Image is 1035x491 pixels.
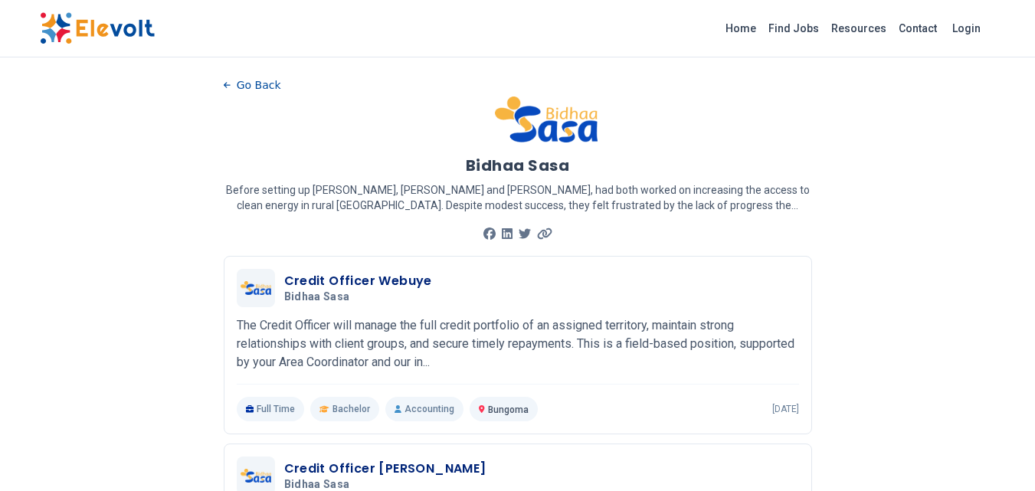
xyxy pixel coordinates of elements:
[284,290,350,304] span: Bidhaa Sasa
[332,403,370,415] span: Bachelor
[241,469,271,483] img: Bidhaa Sasa
[772,403,799,415] p: [DATE]
[719,16,762,41] a: Home
[237,397,305,421] p: Full Time
[224,74,281,97] button: Go Back
[241,281,271,295] img: Bidhaa Sasa
[224,182,812,213] p: Before setting up [PERSON_NAME], [PERSON_NAME] and [PERSON_NAME], had both worked on increasing t...
[40,12,155,44] img: Elevolt
[284,460,486,478] h3: Credit Officer [PERSON_NAME]
[237,316,799,372] p: The Credit Officer will manage the full credit portfolio of an assigned territory, maintain stron...
[466,155,570,176] h1: Bidhaa Sasa
[385,397,463,421] p: Accounting
[237,269,799,421] a: Bidhaa SasaCredit Officer WebuyeBidhaa SasaThe Credit Officer will manage the full credit portfol...
[825,16,893,41] a: Resources
[893,16,943,41] a: Contact
[284,272,432,290] h3: Credit Officer Webuye
[488,404,529,415] span: Bungoma
[495,97,598,142] img: Bidhaa Sasa
[762,16,825,41] a: Find Jobs
[943,13,990,44] a: Login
